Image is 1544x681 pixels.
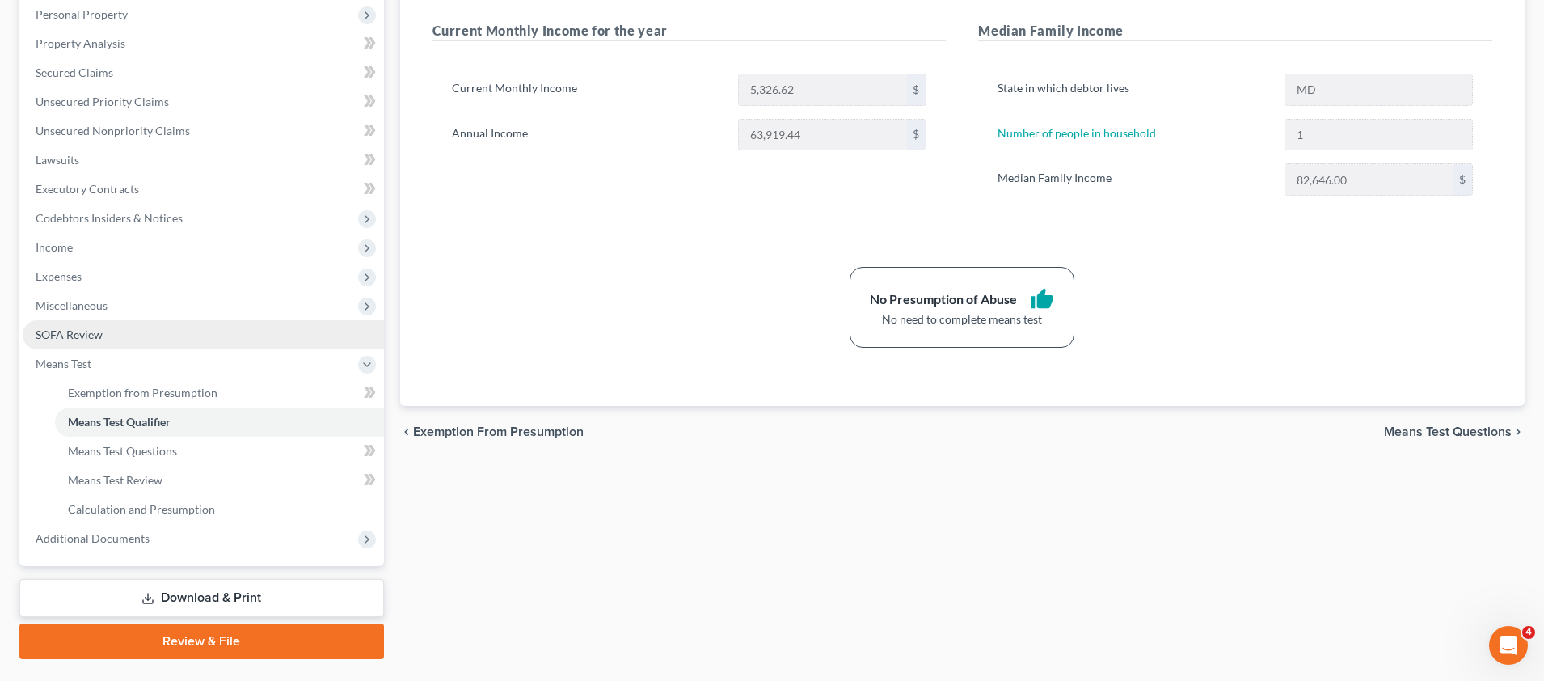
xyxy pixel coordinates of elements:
[1522,626,1535,639] span: 4
[36,357,91,370] span: Means Test
[55,379,384,408] a: Exemption from Presumption
[989,163,1276,196] label: Median Family Income
[23,146,384,175] a: Lawsuits
[978,21,1492,41] h5: Median Family Income
[68,386,217,400] span: Exemption from Presumption
[1285,74,1472,105] input: State
[36,153,79,167] span: Lawsuits
[400,425,584,438] button: chevron_left Exemption from Presumption
[739,120,906,150] input: 0.00
[23,29,384,58] a: Property Analysis
[739,74,906,105] input: 0.00
[36,182,139,196] span: Executory Contracts
[23,87,384,116] a: Unsecured Priority Claims
[19,624,384,659] a: Review & File
[55,437,384,466] a: Means Test Questions
[870,311,1054,328] div: No need to complete means test
[36,124,190,137] span: Unsecured Nonpriority Claims
[1285,164,1453,195] input: 0.00
[1285,120,1472,150] input: --
[1384,425,1512,438] span: Means Test Questions
[23,58,384,87] a: Secured Claims
[68,502,215,516] span: Calculation and Presumption
[36,95,169,108] span: Unsecured Priority Claims
[55,408,384,437] a: Means Test Qualifier
[444,119,731,151] label: Annual Income
[1489,626,1528,665] iframe: Intercom live chat
[1512,425,1525,438] i: chevron_right
[989,74,1276,106] label: State in which debtor lives
[23,175,384,204] a: Executory Contracts
[432,21,947,41] h5: Current Monthly Income for the year
[1384,425,1525,438] button: Means Test Questions chevron_right
[36,298,108,312] span: Miscellaneous
[906,74,926,105] div: $
[36,269,82,283] span: Expenses
[23,320,384,349] a: SOFA Review
[1453,164,1472,195] div: $
[413,425,584,438] span: Exemption from Presumption
[36,328,103,341] span: SOFA Review
[55,466,384,495] a: Means Test Review
[68,415,171,429] span: Means Test Qualifier
[55,495,384,524] a: Calculation and Presumption
[36,7,128,21] span: Personal Property
[36,531,150,545] span: Additional Documents
[998,126,1156,140] a: Number of people in household
[36,211,183,225] span: Codebtors Insiders & Notices
[36,36,125,50] span: Property Analysis
[23,116,384,146] a: Unsecured Nonpriority Claims
[68,444,177,458] span: Means Test Questions
[444,74,731,106] label: Current Monthly Income
[19,579,384,617] a: Download & Print
[36,66,113,79] span: Secured Claims
[906,120,926,150] div: $
[870,290,1017,309] div: No Presumption of Abuse
[400,425,413,438] i: chevron_left
[36,240,73,254] span: Income
[1030,287,1054,311] i: thumb_up
[68,473,162,487] span: Means Test Review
